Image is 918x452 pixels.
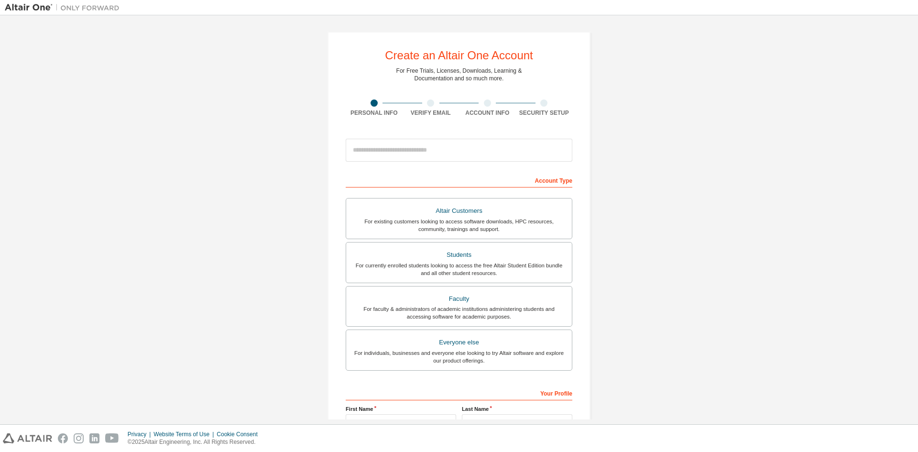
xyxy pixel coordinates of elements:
div: Privacy [128,430,153,438]
div: Account Type [346,172,572,187]
div: Everyone else [352,336,566,349]
img: instagram.svg [74,433,84,443]
div: For Free Trials, Licenses, Downloads, Learning & Documentation and so much more. [396,67,522,82]
div: Faculty [352,292,566,306]
img: Altair One [5,3,124,12]
div: Students [352,248,566,262]
img: altair_logo.svg [3,433,52,443]
img: facebook.svg [58,433,68,443]
div: For currently enrolled students looking to access the free Altair Student Edition bundle and all ... [352,262,566,277]
label: Last Name [462,405,572,413]
div: Verify Email [403,109,459,117]
div: Security Setup [516,109,573,117]
div: For existing customers looking to access software downloads, HPC resources, community, trainings ... [352,218,566,233]
div: Create an Altair One Account [385,50,533,61]
img: youtube.svg [105,433,119,443]
label: First Name [346,405,456,413]
div: Personal Info [346,109,403,117]
div: Website Terms of Use [153,430,217,438]
img: linkedin.svg [89,433,99,443]
div: For individuals, businesses and everyone else looking to try Altair software and explore our prod... [352,349,566,364]
div: Your Profile [346,385,572,400]
p: © 2025 Altair Engineering, Inc. All Rights Reserved. [128,438,263,446]
div: Account Info [459,109,516,117]
div: Cookie Consent [217,430,263,438]
div: For faculty & administrators of academic institutions administering students and accessing softwa... [352,305,566,320]
div: Altair Customers [352,204,566,218]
